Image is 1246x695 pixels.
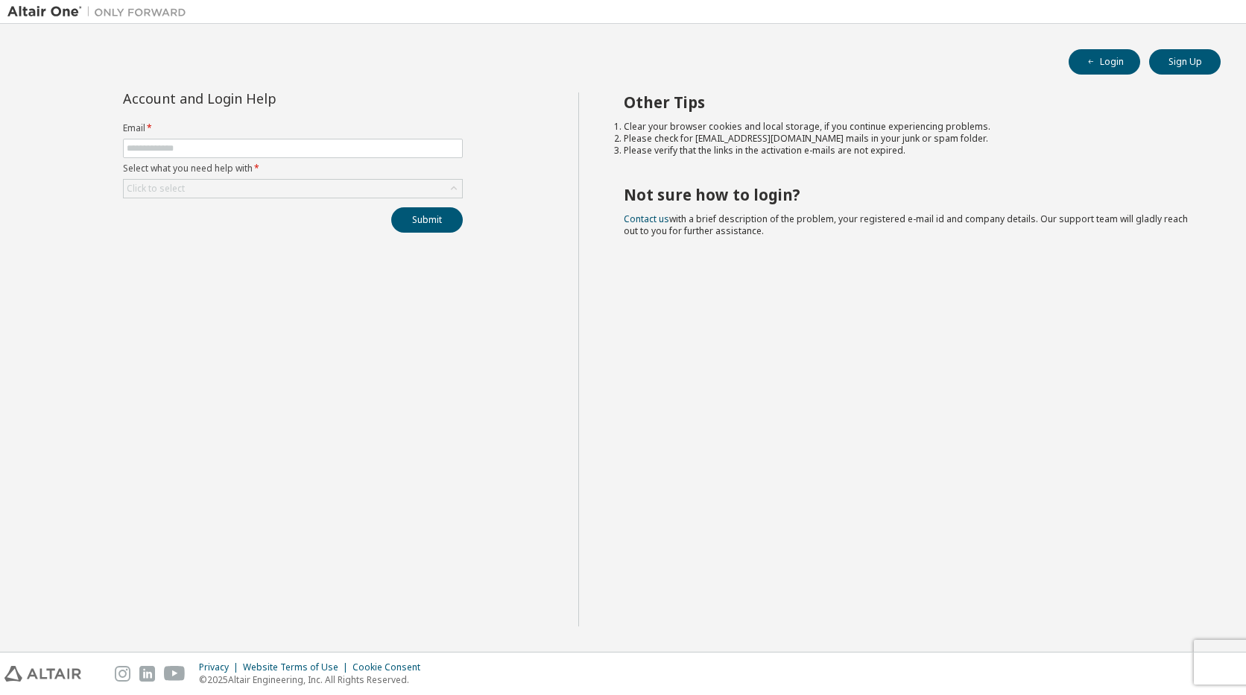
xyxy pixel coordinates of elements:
span: with a brief description of the problem, your registered e-mail id and company details. Our suppo... [624,213,1188,237]
div: Click to select [127,183,185,195]
div: Cookie Consent [352,661,429,673]
h2: Other Tips [624,92,1195,112]
p: © 2025 Altair Engineering, Inc. All Rights Reserved. [199,673,429,686]
h2: Not sure how to login? [624,185,1195,204]
li: Clear your browser cookies and local storage, if you continue experiencing problems. [624,121,1195,133]
button: Sign Up [1149,49,1221,75]
li: Please check for [EMAIL_ADDRESS][DOMAIN_NAME] mails in your junk or spam folder. [624,133,1195,145]
div: Website Terms of Use [243,661,352,673]
div: Account and Login Help [123,92,395,104]
div: Privacy [199,661,243,673]
img: youtube.svg [164,666,186,682]
label: Select what you need help with [123,163,463,174]
img: Altair One [7,4,194,19]
div: Click to select [124,180,462,198]
a: Contact us [624,213,669,225]
button: Login [1069,49,1140,75]
img: linkedin.svg [139,666,155,682]
img: altair_logo.svg [4,666,81,682]
label: Email [123,122,463,134]
li: Please verify that the links in the activation e-mails are not expired. [624,145,1195,157]
img: instagram.svg [115,666,130,682]
button: Submit [391,207,463,233]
